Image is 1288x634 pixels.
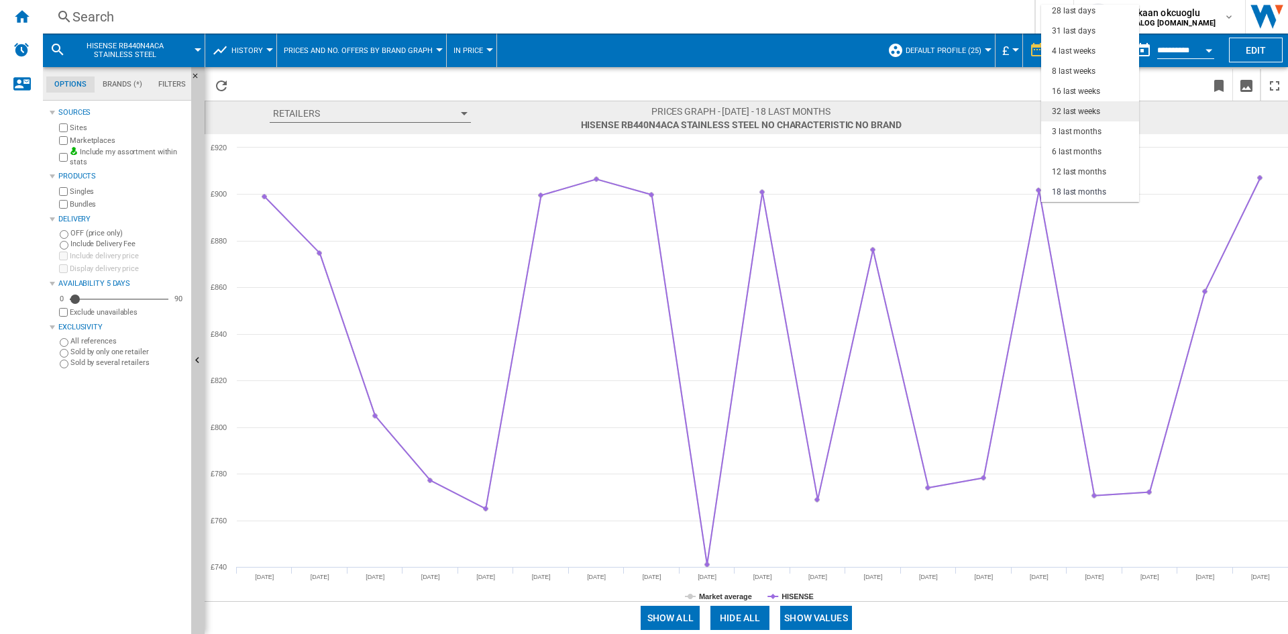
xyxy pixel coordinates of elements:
[1052,46,1095,57] div: 4 last weeks
[1052,5,1095,17] div: 28 last days
[1052,66,1095,77] div: 8 last weeks
[1052,86,1100,97] div: 16 last weeks
[1052,146,1102,158] div: 6 last months
[1052,126,1102,138] div: 3 last months
[1052,187,1106,198] div: 18 last months
[1052,25,1095,37] div: 31 last days
[1052,106,1100,117] div: 32 last weeks
[1052,166,1106,178] div: 12 last months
